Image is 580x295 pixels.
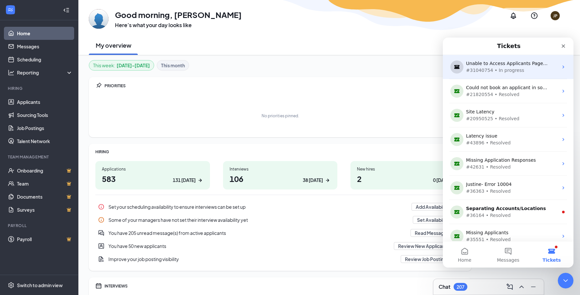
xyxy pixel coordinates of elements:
[17,122,73,135] a: Job Postings
[457,284,464,290] div: 207
[411,203,453,211] button: Add Availability
[95,253,465,266] a: DocumentAddImprove your job posting visibilityReview Job PostingsPin
[411,229,453,237] button: Read Messages
[108,217,409,223] div: Some of your managers have not set their interview availability yet
[95,226,465,239] a: DoubleChatActiveYou have 205 unread message(s) from active applicantsRead MessagesPin
[17,53,73,66] a: Scheduling
[558,273,573,288] iframe: Intercom live chat
[439,283,450,290] h3: Chat
[95,226,465,239] div: You have 205 unread message(s) from active applicants
[506,283,514,291] svg: ComposeMessage
[115,22,242,29] h3: Here’s what your day looks like
[528,282,539,292] button: Minimize
[350,161,465,189] a: New hires20 [DATE]ArrowRight
[115,9,242,20] h1: Good morning, [PERSON_NAME]
[63,7,70,13] svg: Collapse
[7,7,14,13] svg: WorkstreamLogo
[17,233,73,246] a: PayrollCrown
[357,166,459,172] div: New hires
[95,239,465,253] div: You have 50 new applicants
[98,217,105,223] svg: Info
[95,239,465,253] a: UserEntityYou have 50 new applicantsReview New ApplicantsPin
[324,177,331,184] svg: ArrowRight
[223,161,338,189] a: Interviews10638 [DATE]ArrowRight
[17,95,73,108] a: Applicants
[98,230,105,236] svg: DoubleChatActive
[108,256,397,262] div: Improve your job posting visibility
[401,255,453,263] button: Review Job Postings
[8,223,72,228] div: Payroll
[357,173,459,184] h1: 2
[197,177,203,184] svg: ArrowRight
[505,282,515,292] button: ComposeMessage
[117,62,150,69] b: [DATE] - [DATE]
[530,12,538,20] svg: QuestionInfo
[161,62,185,69] b: This month
[95,200,465,213] div: Set your scheduling availability to ensure interviews can be set up
[17,135,73,148] a: Talent Network
[102,166,203,172] div: Applications
[516,282,527,292] button: ChevronUp
[394,242,453,250] button: Review New Applicants
[8,86,72,91] div: Hiring
[98,256,105,262] svg: DocumentAdd
[553,13,557,19] div: JP
[8,69,14,76] svg: Analysis
[413,216,453,224] button: Set Availability
[89,9,108,29] img: Justine Percy
[95,161,210,189] a: Applications583131 [DATE]ArrowRight
[95,213,465,226] a: InfoSome of your managers have not set their interview availability yetSet AvailabilityPin
[529,283,537,291] svg: Minimize
[8,282,14,288] svg: Settings
[17,190,73,203] a: DocumentsCrown
[17,108,73,122] a: Sourcing Tools
[95,149,465,155] div: HIRING
[8,154,72,160] div: Team Management
[108,243,390,249] div: You have 50 new applicants
[95,283,102,289] svg: Calendar
[102,173,203,184] h1: 583
[96,41,131,49] h2: My overview
[93,62,150,69] div: This week :
[17,27,73,40] a: Home
[509,12,517,20] svg: Notifications
[108,230,407,236] div: You have 205 unread message(s) from active applicants
[262,113,299,119] div: No priorities pinned.
[230,173,331,184] h1: 106
[17,164,73,177] a: OnboardingCrown
[108,204,408,210] div: Set your scheduling availability to ensure interviews can be set up
[95,253,465,266] div: Improve your job posting visibility
[443,38,573,268] iframe: Intercom live chat
[17,40,73,53] a: Messages
[17,203,73,216] a: SurveysCrown
[518,283,525,291] svg: ChevronUp
[17,69,73,76] div: Reporting
[17,177,73,190] a: TeamCrown
[230,166,331,172] div: Interviews
[105,83,465,89] div: PRIORITIES
[95,213,465,226] div: Some of your managers have not set their interview availability yet
[98,204,105,210] svg: Info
